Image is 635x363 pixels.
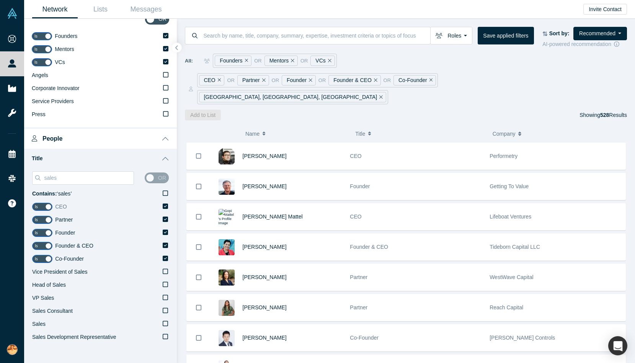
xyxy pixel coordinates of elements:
[55,46,74,52] span: Mentors
[493,126,622,142] button: Company
[326,56,331,65] button: Remove Filter
[24,149,177,169] button: Title
[583,4,627,15] button: Invite Contact
[203,26,431,44] input: Search by name, title, company, summary, expertise, investment criteria or topics of focus
[219,300,235,316] img: Jomayra Herrera's Profile Image
[490,274,533,280] span: WestWave Capital
[243,335,287,341] a: [PERSON_NAME]
[187,143,211,169] button: Bookmark
[199,75,225,85] div: CEO
[490,244,540,250] span: Tideborn Capital LLC
[384,77,391,84] span: or
[215,76,221,85] button: Remove Filter
[243,274,287,280] a: [PERSON_NAME]
[350,244,388,250] span: Founder & CEO
[393,75,436,85] div: Co-Founder
[219,239,235,255] img: Blerina Sanocki's Profile Image
[350,214,361,220] span: CEO
[32,269,88,275] span: Vice President of Sales
[187,264,211,291] button: Bookmark
[243,214,303,220] a: [PERSON_NAME] Mattel
[549,30,570,36] strong: Sort by:
[350,335,379,341] span: Co-Founder
[185,110,221,120] button: Add to List
[55,230,75,236] span: Founder
[350,153,361,159] span: CEO
[243,56,248,65] button: Remove Filter
[32,0,78,18] a: Network
[7,344,18,355] img: Sumina Koiso's Account
[272,77,279,84] span: or
[32,191,57,197] b: Contains:
[243,183,287,189] span: [PERSON_NAME]
[245,126,260,142] span: Name
[237,75,269,85] div: Partner
[55,204,67,210] span: CEO
[542,40,627,48] div: AI-powered recommendation
[187,325,211,351] button: Bookmark
[355,126,365,142] span: Title
[227,77,235,84] span: or
[427,76,433,85] button: Remove Filter
[490,214,531,220] span: Lifeboat Ventures
[43,173,134,183] input: Search Title
[32,155,43,162] span: Title
[254,57,262,65] span: or
[490,304,523,310] span: Reach Capital
[55,243,93,249] span: Founder & CEO
[32,191,72,197] span: ‘ sales ’
[24,127,177,149] button: People
[219,148,235,164] img: Denys Grabchak's Profile Image
[243,244,287,250] a: [PERSON_NAME]
[55,256,84,262] span: Co-Founder
[32,111,46,117] span: Press
[219,330,235,346] img: Marshal Pang's Profile Image
[490,153,517,159] span: Performetry
[199,92,386,102] div: [GEOGRAPHIC_DATA], [GEOGRAPHIC_DATA], [GEOGRAPHIC_DATA]
[7,8,18,19] img: Alchemist Vault Logo
[32,308,73,314] span: Sales Consultant
[32,282,66,288] span: Head of Sales
[32,85,80,91] span: Corporate Innovator
[215,56,251,66] div: Founders
[328,75,380,85] div: Founder & CEO
[490,183,529,189] span: Getting To Value
[243,153,287,159] a: [PERSON_NAME]
[245,126,347,142] button: Name
[307,76,312,85] button: Remove Filter
[55,33,77,39] span: Founders
[573,27,627,40] button: Recommended
[260,76,266,85] button: Remove Filter
[579,110,627,120] div: Showing
[187,234,211,260] button: Bookmark
[318,77,326,84] span: or
[377,93,383,102] button: Remove Filter
[219,269,235,286] img: Rong Cao's Profile Image
[350,183,370,189] span: Founder
[600,112,609,118] strong: 528
[32,334,116,340] span: Sales Development Representative
[282,75,316,85] div: Founder
[55,59,65,65] span: VCs
[493,126,516,142] span: Company
[350,304,367,310] span: Partner
[430,27,472,44] button: Roles
[187,173,211,200] button: Bookmark
[219,179,235,195] img: John Lovitt's Profile Image
[187,204,211,230] button: Bookmark
[490,335,555,341] span: [PERSON_NAME] Controls
[32,72,48,78] span: Angels
[42,135,62,142] span: People
[55,217,73,223] span: Partner
[300,57,308,65] span: or
[372,76,377,85] button: Remove Filter
[78,0,123,18] a: Lists
[478,27,534,44] button: Save applied filters
[243,304,287,310] a: [PERSON_NAME]
[289,56,294,65] button: Remove Filter
[32,295,54,301] span: VP Sales
[32,98,74,104] span: Service Providers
